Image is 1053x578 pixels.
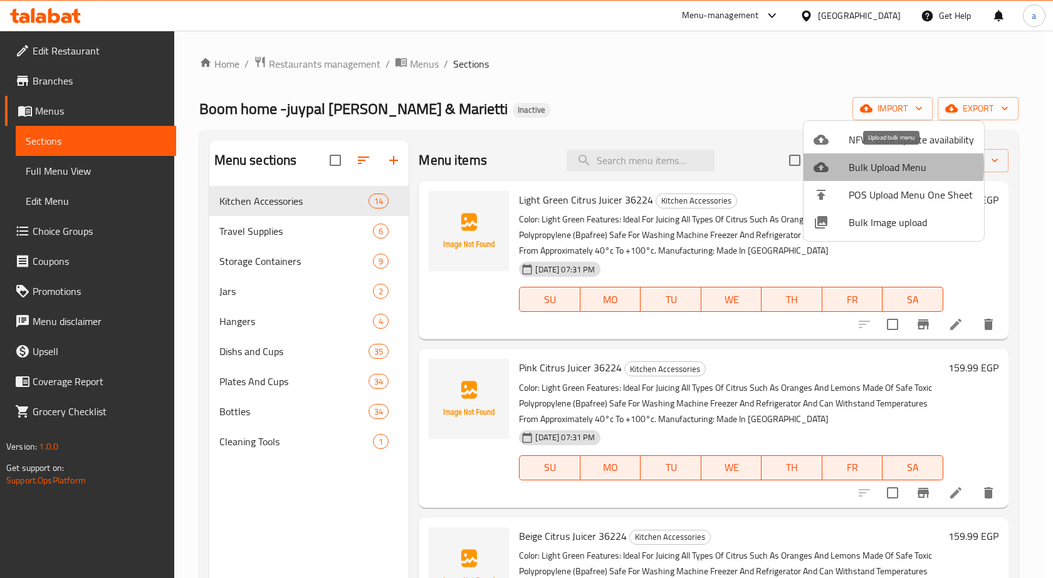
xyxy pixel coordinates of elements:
[849,215,974,230] span: Bulk Image upload
[849,160,974,175] span: Bulk Upload Menu
[804,126,984,153] li: NFV - Bulk update availability
[804,181,984,209] li: POS Upload Menu One Sheet
[849,132,974,147] span: NFV - Bulk update availability
[849,187,974,202] span: POS Upload Menu One Sheet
